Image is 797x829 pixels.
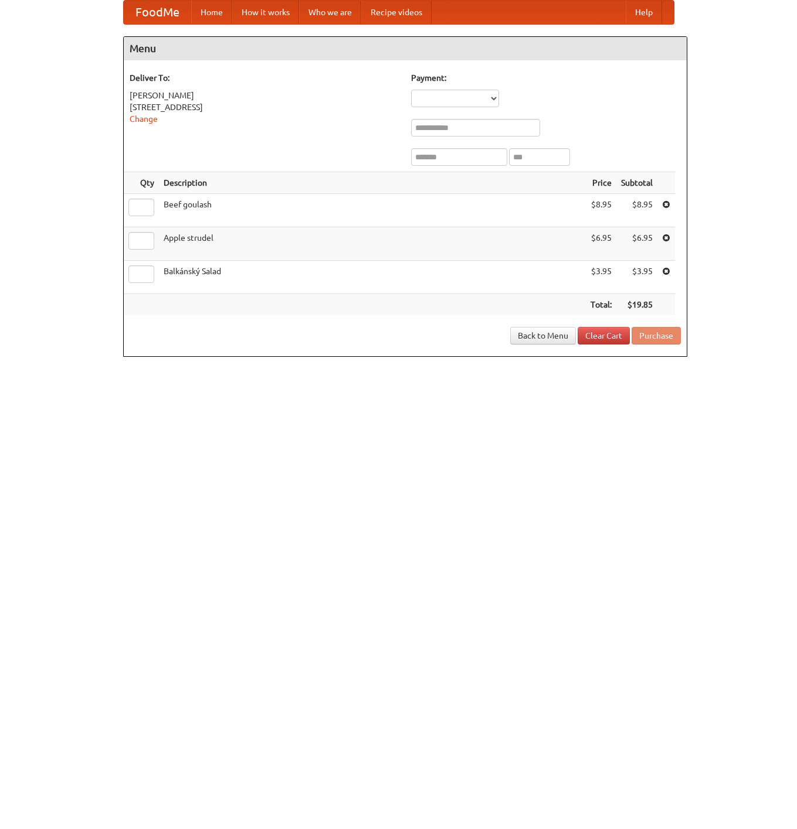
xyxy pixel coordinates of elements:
[159,194,586,227] td: Beef goulash
[616,261,657,294] td: $3.95
[586,261,616,294] td: $3.95
[232,1,299,24] a: How it works
[130,90,399,101] div: [PERSON_NAME]
[510,327,576,344] a: Back to Menu
[586,227,616,261] td: $6.95
[361,1,432,24] a: Recipe videos
[586,294,616,316] th: Total:
[616,227,657,261] td: $6.95
[411,72,681,84] h5: Payment:
[586,172,616,194] th: Price
[124,1,191,24] a: FoodMe
[130,72,399,84] h5: Deliver To:
[632,327,681,344] button: Purchase
[159,227,586,261] td: Apple strudel
[130,101,399,113] div: [STREET_ADDRESS]
[578,327,630,344] a: Clear Cart
[124,172,159,194] th: Qty
[159,172,586,194] th: Description
[124,37,687,60] h4: Menu
[626,1,662,24] a: Help
[299,1,361,24] a: Who we are
[586,194,616,227] td: $8.95
[616,172,657,194] th: Subtotal
[616,194,657,227] td: $8.95
[130,114,158,124] a: Change
[616,294,657,316] th: $19.85
[191,1,232,24] a: Home
[159,261,586,294] td: Balkánský Salad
